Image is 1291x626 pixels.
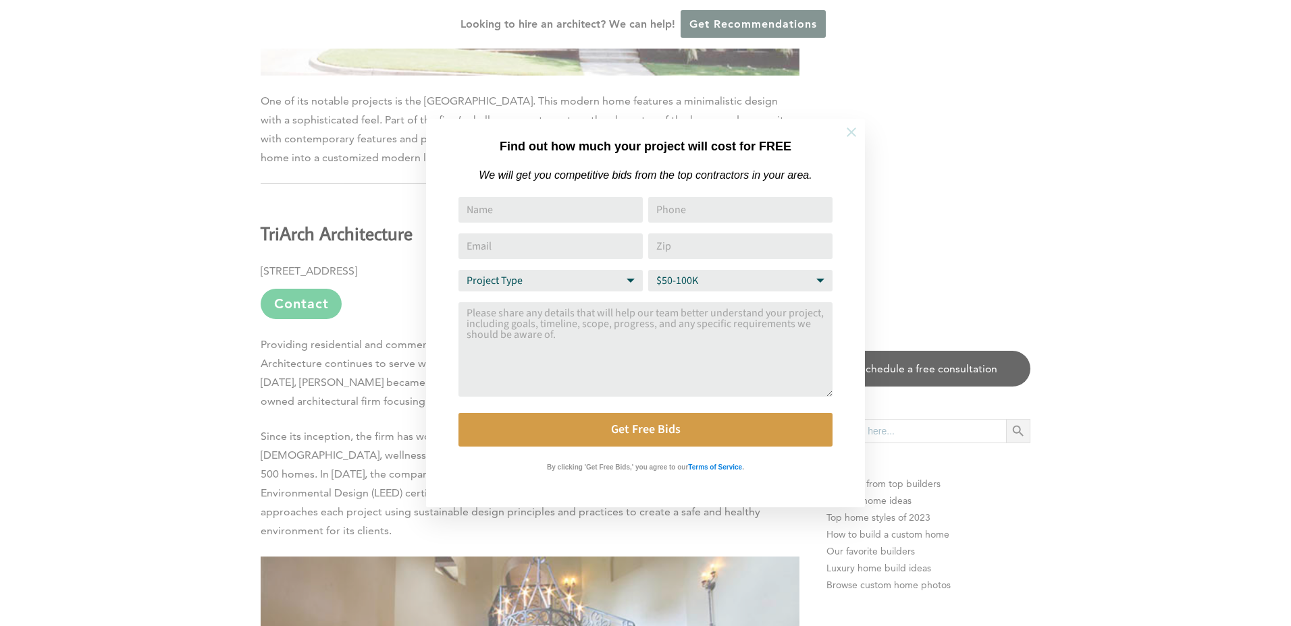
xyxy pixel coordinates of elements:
[1032,529,1275,610] iframe: Drift Widget Chat Controller
[500,140,791,153] strong: Find out how much your project will cost for FREE
[742,463,744,471] strong: .
[648,197,833,223] input: Phone
[458,233,643,259] input: Email Address
[648,270,833,291] select: Budget Range
[547,463,688,471] strong: By clicking 'Get Free Bids,' you agree to our
[458,413,833,447] button: Get Free Bids
[458,302,833,397] textarea: Comment or Message
[688,463,742,471] strong: Terms of Service
[688,460,742,472] a: Terms of Service
[828,109,875,156] button: Close
[479,169,812,181] em: We will get you competitive bids from the top contractors in your area.
[648,233,833,259] input: Zip
[458,197,643,223] input: Name
[458,270,643,291] select: Project Type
